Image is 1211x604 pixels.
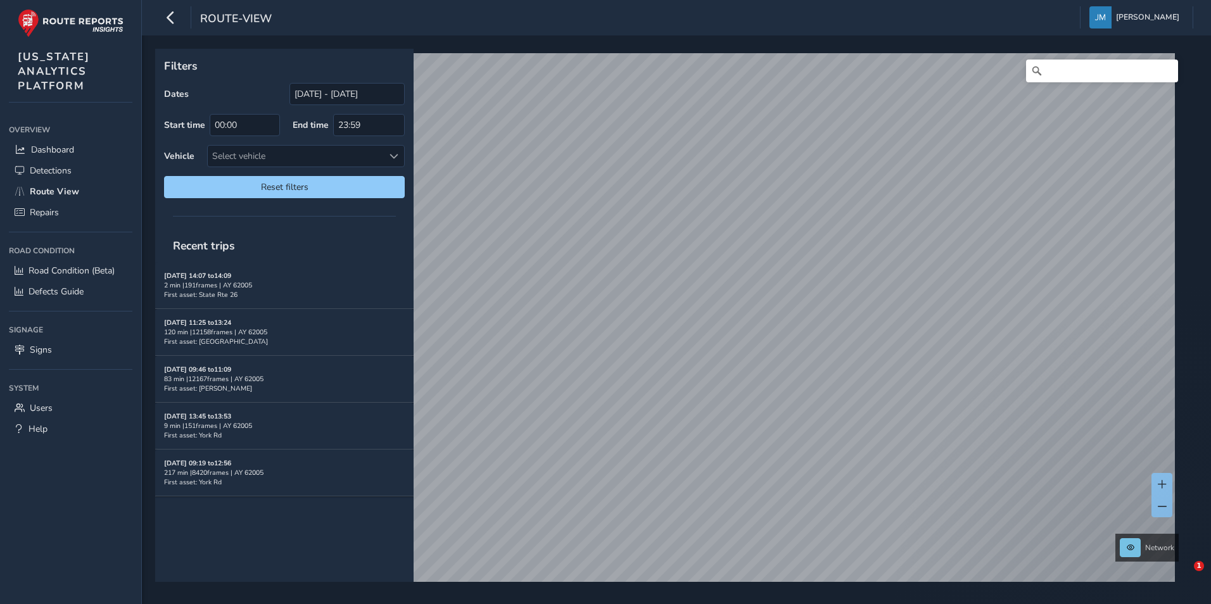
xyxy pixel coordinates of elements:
p: Filters [164,58,405,74]
span: 1 [1194,561,1204,571]
a: Signs [9,339,132,360]
span: First asset: [GEOGRAPHIC_DATA] [164,337,268,346]
div: System [9,379,132,398]
img: diamond-layout [1089,6,1112,28]
input: Search [1026,60,1178,82]
img: rr logo [18,9,124,37]
div: Select vehicle [208,146,383,167]
button: Reset filters [164,176,405,198]
strong: [DATE] 13:45 to 13:53 [164,412,231,421]
label: Start time [164,119,205,131]
strong: [DATE] 09:46 to 11:09 [164,365,231,374]
span: Road Condition (Beta) [29,265,115,277]
a: Detections [9,160,132,181]
a: Users [9,398,132,418]
strong: [DATE] 11:25 to 13:24 [164,318,231,327]
span: Help [29,423,48,435]
span: Users [30,402,53,414]
div: 9 min | 151 frames | AY 62005 [164,421,405,431]
span: Reset filters [174,181,395,193]
span: Route View [30,186,79,198]
span: Recent trips [164,229,244,262]
a: Dashboard [9,139,132,160]
div: 2 min | 191 frames | AY 62005 [164,280,405,290]
div: Overview [9,120,132,139]
span: First asset: State Rte 26 [164,290,238,299]
button: [PERSON_NAME] [1089,6,1184,28]
span: Defects Guide [29,286,84,298]
a: Repairs [9,202,132,223]
strong: [DATE] 09:19 to 12:56 [164,458,231,468]
span: [US_STATE] ANALYTICS PLATFORM [18,49,90,93]
span: Network [1145,543,1174,553]
label: Vehicle [164,150,194,162]
span: First asset: [PERSON_NAME] [164,384,252,393]
span: route-view [200,11,272,28]
span: [PERSON_NAME] [1116,6,1179,28]
canvas: Map [160,53,1175,596]
span: Dashboard [31,144,74,156]
div: 217 min | 8420 frames | AY 62005 [164,468,405,477]
span: Detections [30,165,72,177]
span: Signs [30,344,52,356]
span: Repairs [30,206,59,218]
iframe: Intercom live chat [1168,561,1198,591]
div: Signage [9,320,132,339]
div: 120 min | 12158 frames | AY 62005 [164,327,405,337]
div: 83 min | 12167 frames | AY 62005 [164,374,405,384]
span: First asset: York Rd [164,431,222,440]
div: Road Condition [9,241,132,260]
label: Dates [164,88,189,100]
a: Road Condition (Beta) [9,260,132,281]
a: Help [9,418,132,439]
a: Defects Guide [9,281,132,302]
a: Route View [9,181,132,202]
span: First asset: York Rd [164,477,222,487]
strong: [DATE] 14:07 to 14:09 [164,271,231,280]
label: End time [293,119,329,131]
